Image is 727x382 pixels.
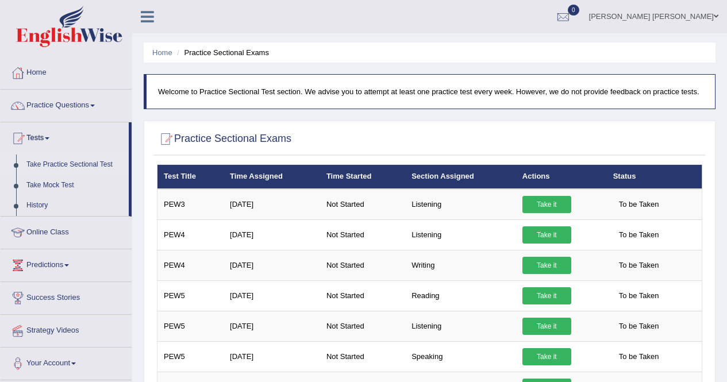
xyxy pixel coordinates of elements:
a: Home [152,48,172,57]
span: To be Taken [613,226,665,244]
td: [DATE] [224,189,320,220]
a: Take it [522,318,571,335]
a: Strategy Videos [1,315,132,344]
td: PEW3 [157,189,224,220]
td: Not Started [320,250,405,280]
td: [DATE] [224,250,320,280]
a: Take it [522,257,571,274]
span: To be Taken [613,287,665,304]
td: PEW5 [157,311,224,341]
td: [DATE] [224,311,320,341]
td: Speaking [405,341,516,372]
td: PEW5 [157,341,224,372]
td: Listening [405,219,516,250]
th: Actions [516,165,607,189]
a: Your Account [1,348,132,376]
span: 0 [568,5,579,16]
a: Online Class [1,217,132,245]
span: To be Taken [613,348,665,365]
a: Take Practice Sectional Test [21,155,129,175]
a: Take it [522,287,571,304]
a: Tests [1,122,129,151]
td: Not Started [320,341,405,372]
p: Welcome to Practice Sectional Test section. We advise you to attempt at least one practice test e... [158,86,703,97]
th: Time Assigned [224,165,320,189]
td: PEW4 [157,250,224,280]
td: Not Started [320,311,405,341]
span: To be Taken [613,257,665,274]
a: History [21,195,129,216]
td: Not Started [320,189,405,220]
a: Take it [522,226,571,244]
td: Writing [405,250,516,280]
a: Home [1,57,132,86]
th: Section Assigned [405,165,516,189]
th: Test Title [157,165,224,189]
td: [DATE] [224,341,320,372]
h2: Practice Sectional Exams [157,130,291,148]
a: Take it [522,196,571,213]
td: PEW4 [157,219,224,250]
li: Practice Sectional Exams [174,47,269,58]
td: [DATE] [224,219,320,250]
a: Success Stories [1,282,132,311]
td: Not Started [320,280,405,311]
a: Take it [522,348,571,365]
td: Not Started [320,219,405,250]
td: Listening [405,311,516,341]
span: To be Taken [613,196,665,213]
a: Take Mock Test [21,175,129,196]
td: Listening [405,189,516,220]
span: To be Taken [613,318,665,335]
td: PEW5 [157,280,224,311]
th: Time Started [320,165,405,189]
td: Reading [405,280,516,311]
a: Practice Questions [1,90,132,118]
a: Predictions [1,249,132,278]
th: Status [607,165,702,189]
td: [DATE] [224,280,320,311]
